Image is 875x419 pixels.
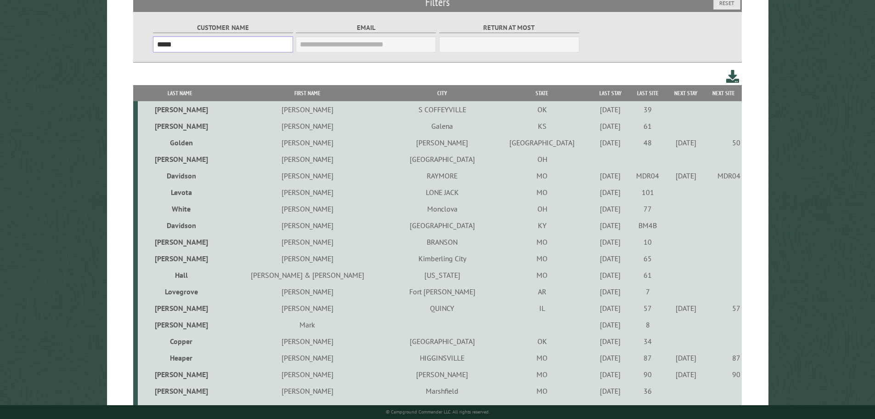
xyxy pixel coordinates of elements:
td: KS [492,118,592,134]
div: [DATE] [593,320,628,329]
div: [DATE] [593,353,628,362]
td: Monclova [392,201,493,217]
td: Fort [PERSON_NAME] [392,283,493,300]
div: [DATE] [593,237,628,247]
div: [DATE] [593,105,628,114]
td: 10 [629,234,666,250]
td: MO [492,267,592,283]
label: Return at most [439,23,579,33]
div: [DATE] [593,171,628,180]
td: [US_STATE] [392,267,493,283]
div: [DATE] [668,370,704,379]
td: 61 [629,118,666,134]
td: MDR04 [705,167,742,184]
td: Davidson [138,167,223,184]
td: [PERSON_NAME] [223,333,392,350]
td: [PERSON_NAME] & [PERSON_NAME] [223,267,392,283]
td: Mark [223,316,392,333]
div: [DATE] [593,254,628,263]
td: 65 [629,250,666,267]
th: State [492,85,592,101]
td: [PERSON_NAME] [223,350,392,366]
td: MDR04 [629,167,666,184]
td: 87 [705,350,742,366]
td: [PERSON_NAME] [223,184,392,201]
td: [PERSON_NAME] [138,118,223,134]
div: [DATE] [593,138,628,147]
div: [DATE] [593,370,628,379]
td: MO [492,234,592,250]
th: Next Site [705,85,742,101]
div: [DATE] [593,121,628,131]
td: 57 [629,300,666,316]
div: [DATE] [593,386,628,396]
td: [PERSON_NAME] [138,250,223,267]
td: [PERSON_NAME] [223,399,392,416]
td: 101 [629,184,666,201]
td: Copper [138,333,223,350]
div: [DATE] [668,171,704,180]
div: [DATE] [668,353,704,362]
td: Galena [392,118,493,134]
td: [PERSON_NAME] [223,250,392,267]
td: MO [492,167,592,184]
td: [PERSON_NAME] [223,234,392,250]
td: [PERSON_NAME] [223,383,392,399]
td: [PERSON_NAME] [223,118,392,134]
td: Kimberling City [392,250,493,267]
th: Last Stay [592,85,629,101]
td: LONE JACK [392,184,493,201]
td: OH [492,151,592,167]
td: OK [492,101,592,118]
td: [PERSON_NAME] [138,383,223,399]
td: [PERSON_NAME] [223,300,392,316]
td: [PERSON_NAME] [223,101,392,118]
td: KY [492,217,592,234]
td: 39 [629,101,666,118]
td: 87 [629,350,666,366]
td: 90 [629,366,666,383]
div: [DATE] [593,221,628,230]
td: [PERSON_NAME] [392,134,493,151]
td: [PERSON_NAME] [138,366,223,383]
th: Next Stay [666,85,705,101]
td: 8 [629,316,666,333]
th: City [392,85,493,101]
td: MO [492,399,592,416]
td: AR [492,283,592,300]
label: Customer Name [153,23,293,33]
td: OK [492,333,592,350]
td: IL [492,300,592,316]
div: [DATE] [668,304,704,313]
div: [DATE] [593,188,628,197]
td: [PERSON_NAME] [223,366,392,383]
td: [GEOGRAPHIC_DATA] [392,217,493,234]
a: Download this customer list (.csv) [726,68,740,85]
td: MO [492,350,592,366]
td: 61 [629,267,666,283]
td: [PERSON_NAME] [138,399,223,416]
td: Golden [138,134,223,151]
label: Email [296,23,436,33]
div: [DATE] [593,304,628,313]
td: BRANSON [392,234,493,250]
small: © Campground Commander LLC. All rights reserved. [386,409,490,415]
td: 36 [629,383,666,399]
td: [PERSON_NAME] [392,366,493,383]
div: [DATE] [593,270,628,280]
td: 7 [629,283,666,300]
td: 34 [629,333,666,350]
td: 48 [629,134,666,151]
td: RAYMORE [392,167,493,184]
td: [GEOGRAPHIC_DATA] [392,151,493,167]
td: Heaper [138,350,223,366]
td: [PERSON_NAME] [223,134,392,151]
td: QUINCY [392,300,493,316]
td: [GEOGRAPHIC_DATA] [492,134,592,151]
td: [PERSON_NAME] [223,201,392,217]
td: Davidson [138,217,223,234]
td: [GEOGRAPHIC_DATA] [392,333,493,350]
td: [PERSON_NAME] [138,234,223,250]
td: [PERSON_NAME] [223,283,392,300]
td: MO [492,383,592,399]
